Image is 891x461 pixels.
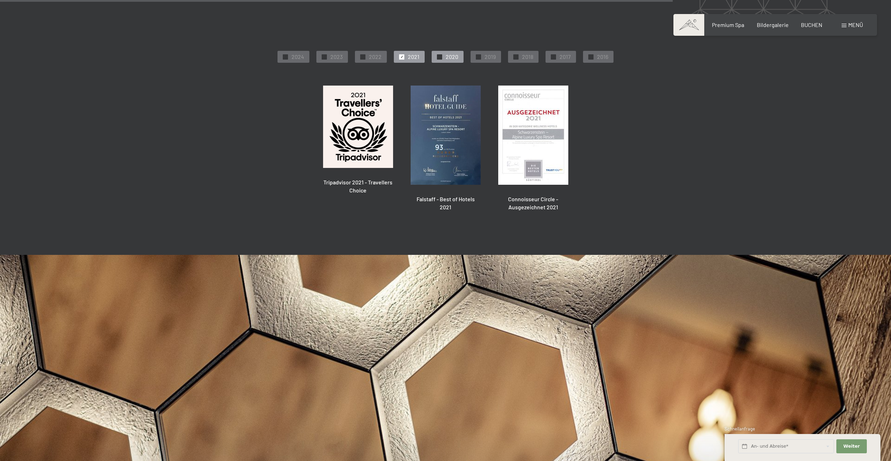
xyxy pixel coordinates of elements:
[836,439,866,454] button: Weiter
[408,53,419,61] span: 2021
[848,21,863,28] span: Menü
[552,54,555,59] span: ✓
[712,21,744,28] a: Premium Spa
[801,21,822,28] a: BUCHEN
[411,86,481,185] img: Unser Hotel im Ahrntal, Urlaubsrefugium für Wellnessfans und Aktive
[323,86,393,168] img: Unser Hotel im Ahrntal, Urlaubsrefugium für Wellnessfans und Aktive
[485,53,496,61] span: 2019
[515,54,518,59] span: ✓
[508,196,558,210] span: Connoisseur Circle - Ausgezeichnet 2021
[323,54,326,59] span: ✓
[400,54,403,59] span: ✓
[369,53,382,61] span: 2022
[590,54,592,59] span: ✓
[477,54,480,59] span: ✓
[522,53,533,61] span: 2018
[323,179,392,193] span: Tripadvisor 2021 - Travellers Choice
[284,54,287,59] span: ✓
[498,86,568,185] img: Unser Hotel im Ahrntal, Urlaubsrefugium für Wellnessfans und Aktive
[597,53,608,61] span: 2016
[757,21,789,28] a: Bildergalerie
[362,54,364,59] span: ✓
[417,196,475,210] span: Falstaff - Best of Hotels 2021
[438,54,441,59] span: ✓
[446,53,458,61] span: 2020
[725,426,755,432] span: Schnellanfrage
[292,53,304,61] span: 2024
[560,53,571,61] span: 2017
[843,443,860,449] span: Weiter
[330,53,343,61] span: 2023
